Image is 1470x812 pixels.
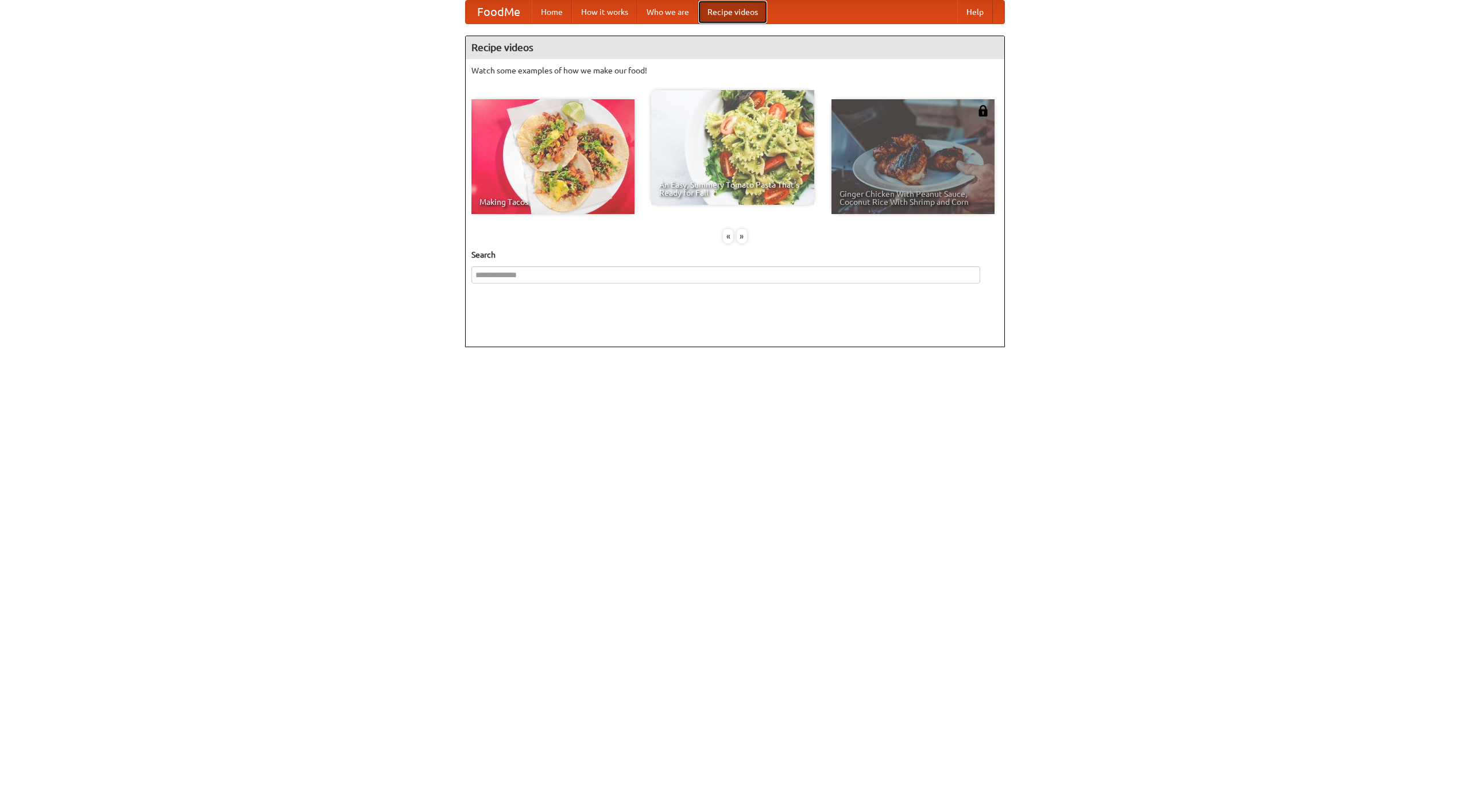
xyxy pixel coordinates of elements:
a: Help [957,1,993,24]
a: An Easy, Summery Tomato Pasta That's Ready for Fall [651,90,814,205]
span: Making Tacos [479,198,626,206]
h4: Recipe videos [466,36,1004,59]
a: Making Tacos [471,99,635,214]
a: FoodMe [466,1,532,24]
img: 483408.png [977,105,989,116]
h5: Search [471,249,999,261]
a: Recipe videos [698,1,767,24]
div: » [737,229,747,243]
a: Home [532,1,572,24]
a: How it works [572,1,637,24]
span: An Easy, Summery Tomato Pasta That's Ready for Fall [659,181,806,197]
div: « [723,229,733,243]
a: Who we are [637,1,698,24]
p: Watch some examples of how we make our food! [471,65,999,76]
